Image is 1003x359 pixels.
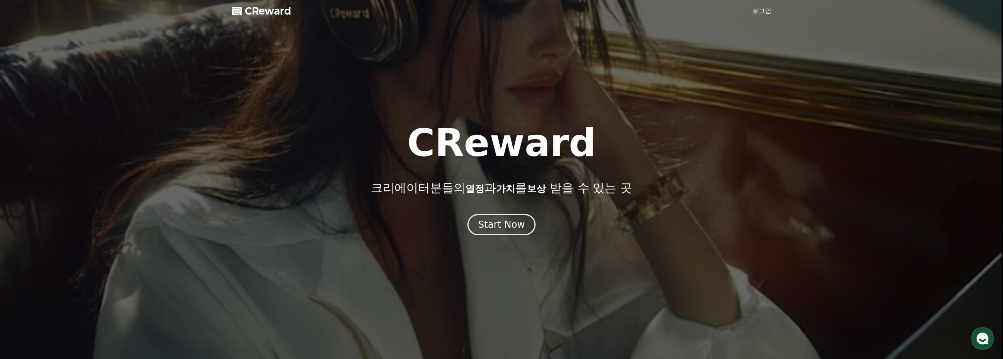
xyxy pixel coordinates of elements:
a: CReward [232,5,291,17]
span: 가치 [496,183,515,194]
span: 열정 [465,183,484,194]
p: 크리에이터분들의 과 를 받을 수 있는 곳 [371,181,632,195]
span: 보상 [527,183,546,194]
a: 로그인 [752,6,771,16]
a: Start Now [467,222,536,229]
div: Start Now [478,218,525,231]
h1: CReward [407,124,596,162]
span: CReward [245,5,291,17]
button: Start Now [467,214,536,235]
